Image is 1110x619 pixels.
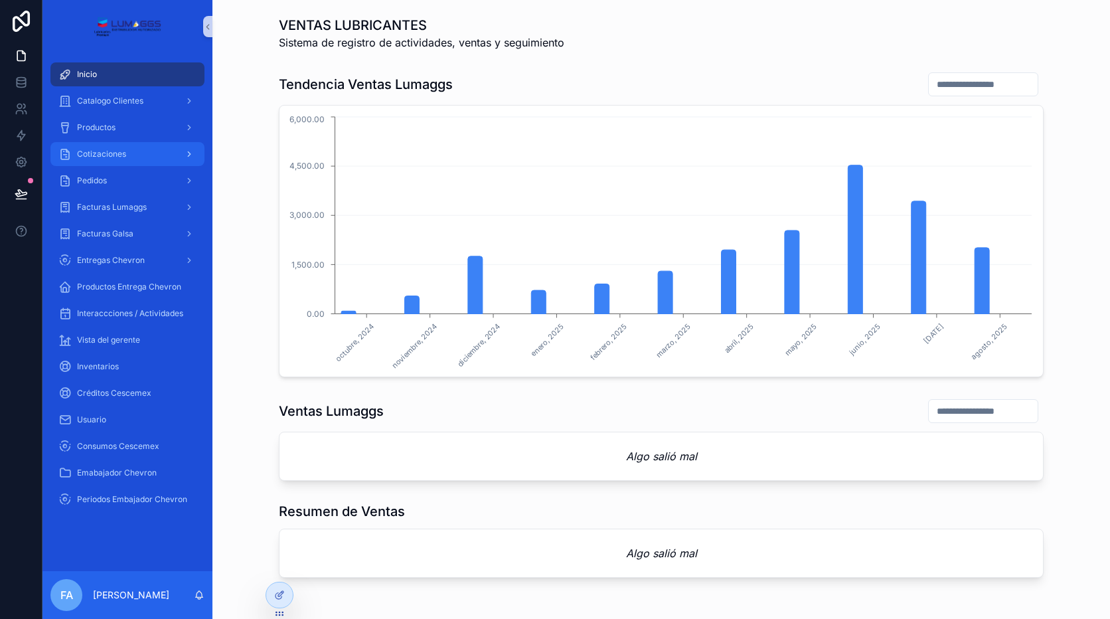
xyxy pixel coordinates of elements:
span: Sistema de registro de actividades, ventas y seguimiento [279,35,564,50]
a: Vista del gerente [50,328,204,352]
span: Catalogo Clientes [77,96,143,106]
text: abril, 2025 [722,321,755,355]
span: Usuario [77,414,106,425]
a: Productos [50,116,204,139]
a: Pedidos [50,169,204,193]
span: Productos [77,122,116,133]
text: diciembre, 2024 [455,321,503,369]
tspan: 6,000.00 [289,114,325,124]
text: mayo, 2025 [783,321,819,357]
span: Cotizaciones [77,149,126,159]
a: Facturas Lumaggs [50,195,204,219]
text: octubre, 2024 [334,321,376,363]
h1: Ventas Lumaggs [279,402,384,420]
a: Créditos Cescemex [50,381,204,405]
span: Interaccciones / Actividades [77,308,183,319]
span: Inicio [77,69,97,80]
a: Cotizaciones [50,142,204,166]
span: Consumos Cescemex [77,441,159,452]
a: Periodos Embajador Chevron [50,487,204,511]
span: FA [60,587,73,603]
span: Créditos Cescemex [77,388,151,398]
text: febrero, 2025 [588,321,629,362]
a: Consumos Cescemex [50,434,204,458]
a: Catalogo Clientes [50,89,204,113]
text: marzo, 2025 [654,321,692,359]
img: App logo [94,16,161,37]
span: Entregas Chevron [77,255,145,266]
em: Algo salió mal [626,448,697,464]
text: enero, 2025 [529,321,566,358]
span: Productos Entrega Chevron [77,282,181,292]
a: Inventarios [50,355,204,379]
span: Facturas Lumaggs [77,202,147,213]
tspan: 4,500.00 [289,161,325,171]
tspan: 3,000.00 [289,210,325,220]
text: [DATE] [921,321,945,345]
div: gráfico [287,114,1035,369]
tspan: 1,500.00 [291,260,325,270]
a: Entregas Chevron [50,248,204,272]
text: noviembre, 2024 [390,321,439,371]
h1: Resumen de Ventas [279,502,405,521]
span: Facturas Galsa [77,228,133,239]
a: Interaccciones / Actividades [50,302,204,325]
span: Vista del gerente [77,335,140,345]
a: Inicio [50,62,204,86]
text: junio, 2025 [846,321,882,357]
div: Contenido desplazable [42,53,212,529]
em: Algo salió mal [626,545,697,561]
span: Pedidos [77,175,107,186]
a: Emabajador Chevron [50,461,204,485]
a: Usuario [50,408,204,432]
p: [PERSON_NAME] [93,588,169,602]
span: Emabajador Chevron [77,468,157,478]
h1: VENTAS LUBRICANTES [279,16,564,35]
text: agosto, 2025 [969,321,1009,361]
span: Inventarios [77,361,119,372]
h1: Tendencia Ventas Lumaggs [279,75,453,94]
a: Facturas Galsa [50,222,204,246]
a: Productos Entrega Chevron [50,275,204,299]
tspan: 0.00 [307,309,325,319]
span: Periodos Embajador Chevron [77,494,187,505]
